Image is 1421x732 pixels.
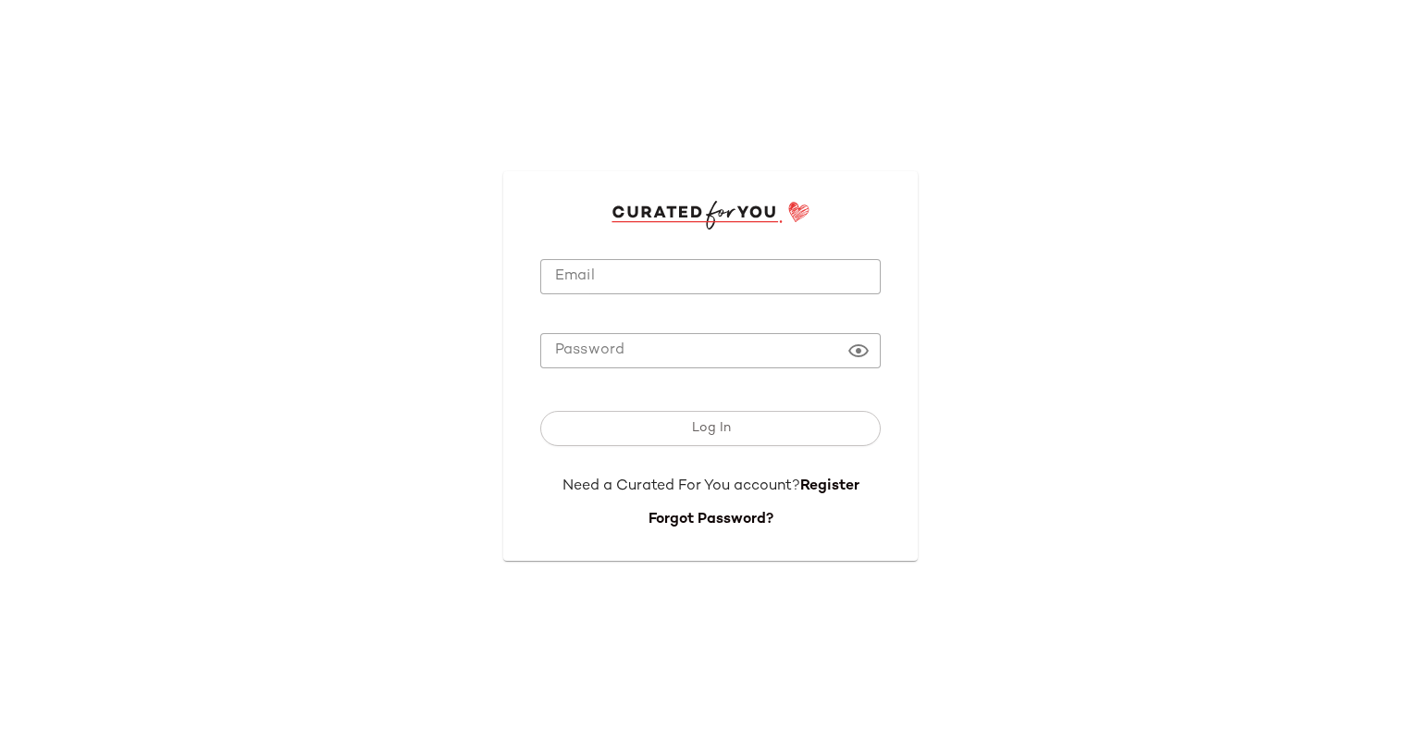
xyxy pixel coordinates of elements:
[690,421,730,436] span: Log In
[800,478,859,494] a: Register
[612,201,810,229] img: cfy_login_logo.DGdB1djN.svg
[562,478,800,494] span: Need a Curated For You account?
[649,512,773,527] a: Forgot Password?
[540,411,881,446] button: Log In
